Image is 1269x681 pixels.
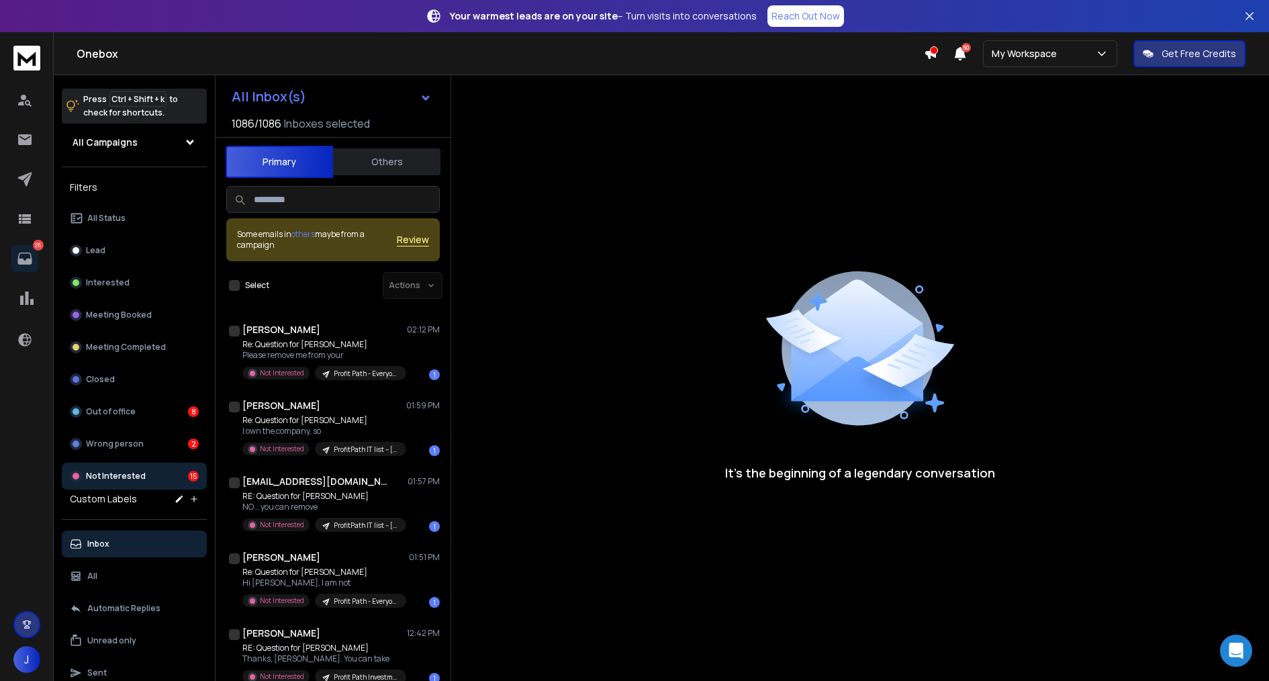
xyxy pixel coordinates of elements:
[725,463,995,482] p: It’s the beginning of a legendary conversation
[62,205,207,232] button: All Status
[87,571,97,582] p: All
[333,147,440,177] button: Others
[232,90,306,103] h1: All Inbox(s)
[334,369,398,379] p: Profit Path - Everyone - ICP Campaign
[334,520,398,531] p: ProfitPath IT list -- [PERSON_NAME]
[334,596,398,606] p: Profit Path - Everyone - ICP Campaign
[109,91,167,107] span: Ctrl + Shift + k
[429,445,440,456] div: 1
[260,368,304,378] p: Not Interested
[242,399,320,412] h1: [PERSON_NAME]
[260,520,304,530] p: Not Interested
[242,475,390,488] h1: [EMAIL_ADDRESS][DOMAIN_NAME]
[406,400,440,411] p: 01:59 PM
[409,552,440,563] p: 01:51 PM
[11,245,38,272] a: 25
[242,551,320,564] h1: [PERSON_NAME]
[407,324,440,335] p: 02:12 PM
[1133,40,1245,67] button: Get Free Credits
[242,339,404,350] p: Re: Question for [PERSON_NAME]
[242,653,404,664] p: Thanks, [PERSON_NAME]. You can take
[450,9,757,23] p: – Turn visits into conversations
[242,426,404,437] p: I own the company, so
[87,213,126,224] p: All Status
[242,323,320,336] h1: [PERSON_NAME]
[408,476,440,487] p: 01:57 PM
[1162,47,1236,60] p: Get Free Credits
[62,430,207,457] button: Wrong person2
[87,603,160,614] p: Automatic Replies
[62,178,207,197] h3: Filters
[87,635,136,646] p: Unread only
[62,463,207,490] button: Not Interested15
[62,595,207,622] button: Automatic Replies
[77,46,924,62] h1: Onebox
[429,369,440,380] div: 1
[86,245,105,256] p: Lead
[86,471,146,482] p: Not Interested
[961,43,971,52] span: 50
[86,310,152,320] p: Meeting Booked
[450,9,618,22] strong: Your warmest leads are on your site
[429,597,440,608] div: 1
[86,439,144,449] p: Wrong person
[62,398,207,425] button: Out of office8
[87,668,107,678] p: Sent
[226,146,333,178] button: Primary
[1220,635,1252,667] div: Open Intercom Messenger
[13,646,40,673] button: J
[83,93,178,120] p: Press to check for shortcuts.
[237,229,397,251] div: Some emails in maybe from a campaign
[260,596,304,606] p: Not Interested
[397,233,429,246] button: Review
[291,228,315,240] span: others
[260,444,304,454] p: Not Interested
[767,5,844,27] a: Reach Out Now
[62,627,207,654] button: Unread only
[86,374,115,385] p: Closed
[86,406,136,417] p: Out of office
[221,83,442,110] button: All Inbox(s)
[429,521,440,532] div: 1
[188,471,199,482] div: 15
[33,240,44,251] p: 25
[242,578,404,588] p: Hi [PERSON_NAME], I am not
[87,539,109,549] p: Inbox
[245,280,269,291] label: Select
[232,116,281,132] span: 1086 / 1086
[62,129,207,156] button: All Campaigns
[242,350,404,361] p: Please remove me from your
[62,334,207,361] button: Meeting Completed
[188,439,199,449] div: 2
[13,46,40,71] img: logo
[62,269,207,296] button: Interested
[188,406,199,417] div: 8
[62,302,207,328] button: Meeting Booked
[242,567,404,578] p: Re: Question for [PERSON_NAME]
[62,531,207,557] button: Inbox
[771,9,840,23] p: Reach Out Now
[62,237,207,264] button: Lead
[62,366,207,393] button: Closed
[242,502,404,512] p: NO .. you can remove
[86,342,166,353] p: Meeting Completed
[407,628,440,639] p: 12:42 PM
[242,415,404,426] p: Re: Question for [PERSON_NAME]
[86,277,130,288] p: Interested
[73,136,138,149] h1: All Campaigns
[242,491,404,502] p: RE: Question for [PERSON_NAME]
[242,643,404,653] p: RE: Question for [PERSON_NAME]
[284,116,370,132] h3: Inboxes selected
[992,47,1062,60] p: My Workspace
[242,627,320,640] h1: [PERSON_NAME]
[62,563,207,590] button: All
[334,445,398,455] p: ProfitPath IT list -- [PERSON_NAME]
[70,492,137,506] h3: Custom Labels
